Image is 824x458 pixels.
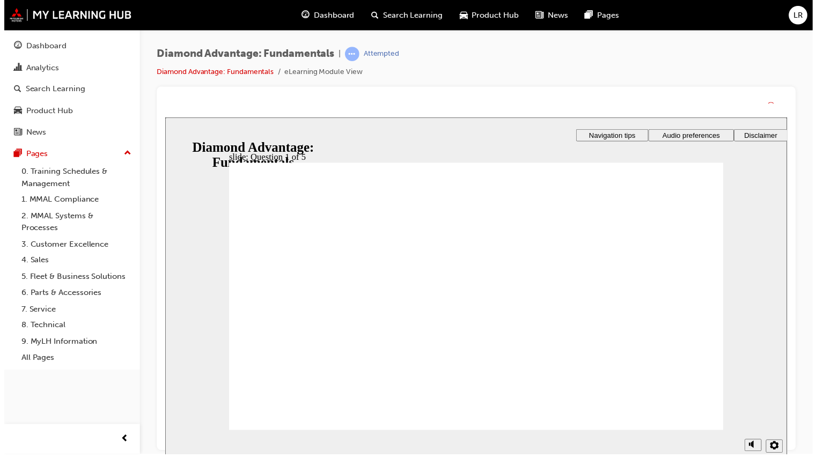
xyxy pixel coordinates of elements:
a: 6. Parts & Accessories [13,287,133,304]
span: pages-icon [10,151,18,160]
a: 7. Service [13,304,133,320]
a: 9. MyLH Information [13,336,133,353]
button: Pages [4,145,133,165]
span: prev-icon [118,437,126,450]
span: Pages [599,9,621,21]
a: Diamond Advantage: Fundamentals [154,68,272,77]
div: Dashboard [22,40,63,53]
div: misc controls [579,315,622,350]
span: news-icon [536,9,545,22]
span: Navigation tips [428,14,474,22]
span: Product Hub [472,9,519,21]
span: news-icon [10,129,18,138]
a: guage-iconDashboard [292,4,362,26]
a: Search Learning [4,80,133,100]
button: Navigation tips [415,12,488,24]
span: up-icon [121,148,128,162]
a: 5. Fleet & Business Solutions [13,271,133,287]
button: DashboardAnalyticsSearch LearningProduct HubNews [4,34,133,145]
span: chart-icon [10,64,18,73]
a: 1. MMAL Compliance [13,193,133,210]
span: search-icon [371,9,378,22]
a: News [4,123,133,143]
span: search-icon [10,85,17,95]
span: guage-icon [10,42,18,51]
button: settings [606,325,623,338]
a: Analytics [4,58,133,78]
input: volume [586,338,655,346]
div: Attempted [363,49,399,60]
div: Search Learning [21,84,82,96]
div: Analytics [22,62,55,75]
a: 8. Technical [13,320,133,336]
a: search-iconSearch Learning [362,4,451,26]
span: Audio preferences [502,14,560,22]
a: pages-iconPages [578,4,629,26]
button: Audio preferences [488,12,574,24]
span: learningRecordVerb_ATTEMPT-icon [344,47,358,62]
a: 4. Sales [13,254,133,271]
span: | [337,48,340,61]
span: Disclaimer [584,14,617,22]
span: car-icon [10,107,18,117]
span: News [549,9,569,21]
div: Product Hub [22,106,69,118]
span: guage-icon [300,9,308,22]
a: Dashboard [4,36,133,56]
span: Dashboard [313,9,354,21]
label: Zoom to fit [606,338,628,370]
span: LR [797,9,806,21]
button: Disclaimer [574,12,628,24]
a: 0. Training Schedules & Management [13,165,133,193]
div: News [22,127,42,139]
span: Search Learning [382,9,443,21]
li: eLearning Module View [283,67,362,79]
span: car-icon [460,9,468,22]
div: Pages [22,149,44,161]
span: Diamond Advantage: Fundamentals [154,48,333,61]
a: Product Hub [4,102,133,122]
a: 3. Customer Excellence [13,238,133,255]
a: car-iconProduct Hub [451,4,528,26]
a: All Pages [13,352,133,369]
a: 2. MMAL Systems & Processes [13,210,133,238]
a: news-iconNews [528,4,578,26]
span: pages-icon [586,9,594,22]
button: LR [792,6,811,25]
img: mmal [5,8,129,22]
button: volume [585,324,602,337]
